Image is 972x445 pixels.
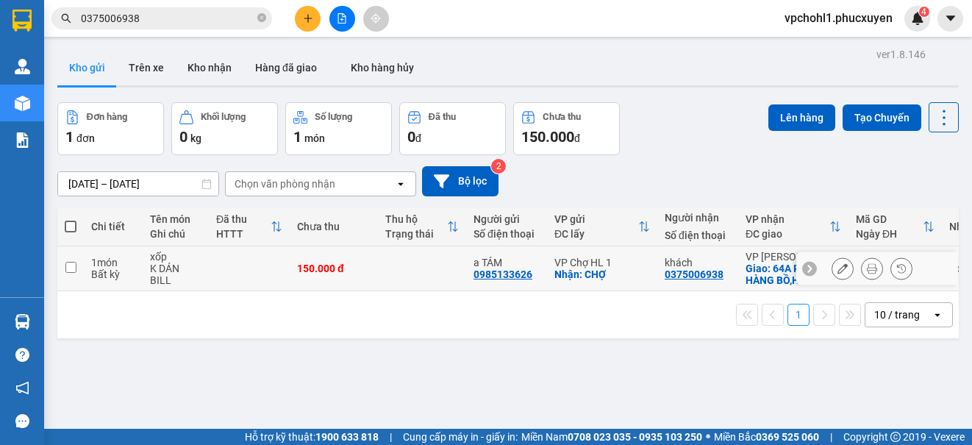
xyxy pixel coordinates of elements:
[521,429,702,445] span: Miền Nam
[554,257,650,268] div: VP Chợ HL 1
[293,128,301,146] span: 1
[773,9,904,27] span: vpchohl1.phucxuyen
[57,50,117,85] button: Kho gửi
[385,213,447,225] div: Thu hộ
[150,263,201,286] div: K DÁN BILL
[876,46,926,63] div: ver 1.8.146
[15,414,29,428] span: message
[830,429,832,445] span: |
[285,102,392,155] button: Số lượng1món
[295,6,321,32] button: plus
[297,263,371,274] div: 150.000 đ
[150,251,201,263] div: xốp
[890,432,901,442] span: copyright
[944,12,957,25] span: caret-down
[117,50,176,85] button: Trên xe
[932,309,943,321] svg: open
[15,96,30,111] img: warehouse-icon
[937,6,963,32] button: caret-down
[574,132,580,144] span: đ
[351,62,414,74] span: Kho hàng hủy
[201,112,246,122] div: Khối lượng
[919,7,929,17] sup: 4
[12,10,32,32] img: logo-vxr
[665,229,731,241] div: Số điện thoại
[190,132,201,144] span: kg
[315,431,379,443] strong: 1900 633 818
[257,13,266,22] span: close-circle
[61,13,71,24] span: search
[91,257,135,268] div: 1 món
[738,207,848,246] th: Toggle SortBy
[706,434,710,440] span: ⚪️
[521,128,574,146] span: 150.000
[474,257,540,268] div: a TÁM
[176,50,243,85] button: Kho nhận
[337,13,347,24] span: file-add
[429,112,456,122] div: Đã thu
[746,251,841,263] div: VP [PERSON_NAME]
[848,207,942,246] th: Toggle SortBy
[245,429,379,445] span: Hỗ trợ kỹ thuật:
[856,228,923,240] div: Ngày ĐH
[171,102,278,155] button: Khối lượng0kg
[81,10,254,26] input: Tìm tên, số ĐT hoặc mã đơn
[554,268,650,280] div: Nhận: CHỢ
[87,112,127,122] div: Đơn hàng
[303,13,313,24] span: plus
[843,104,921,131] button: Tạo Chuyến
[399,102,506,155] button: Đã thu0đ
[150,213,201,225] div: Tên món
[15,381,29,395] span: notification
[856,213,923,225] div: Mã GD
[65,128,74,146] span: 1
[422,166,498,196] button: Bộ lọc
[257,12,266,26] span: close-circle
[76,132,95,144] span: đơn
[150,228,201,240] div: Ghi chú
[243,50,329,85] button: Hàng đã giao
[91,221,135,232] div: Chi tiết
[665,268,723,280] div: 0375006938
[874,307,920,322] div: 10 / trang
[554,228,638,240] div: ĐC lấy
[363,6,389,32] button: aim
[395,178,407,190] svg: open
[474,213,540,225] div: Người gửi
[297,221,371,232] div: Chưa thu
[403,429,518,445] span: Cung cấp máy in - giấy in:
[315,112,352,122] div: Số lượng
[921,7,926,17] span: 4
[57,102,164,155] button: Đơn hàng1đơn
[15,132,30,148] img: solution-icon
[665,257,731,268] div: khách
[385,228,447,240] div: Trạng thái
[415,132,421,144] span: đ
[665,212,731,224] div: Người nhận
[513,102,620,155] button: Chưa thu150.000đ
[756,431,819,443] strong: 0369 525 060
[407,128,415,146] span: 0
[216,228,271,240] div: HTTT
[329,6,355,32] button: file-add
[235,177,335,191] div: Chọn văn phòng nhận
[491,159,506,174] sup: 2
[474,268,532,280] div: 0985133626
[746,213,829,225] div: VP nhận
[15,314,30,330] img: warehouse-icon
[547,207,657,246] th: Toggle SortBy
[714,429,819,445] span: Miền Bắc
[58,172,218,196] input: Select a date range.
[474,228,540,240] div: Số điện thoại
[911,12,924,25] img: icon-new-feature
[371,13,381,24] span: aim
[543,112,581,122] div: Chưa thu
[746,228,829,240] div: ĐC giao
[209,207,290,246] th: Toggle SortBy
[746,263,841,286] div: Giao: 64A PHỐ HÀNG BỒ,HOÀN KIẾM,HÀ NỘI
[179,128,187,146] span: 0
[554,213,638,225] div: VP gửi
[768,104,835,131] button: Lên hàng
[304,132,325,144] span: món
[832,257,854,280] div: Sửa đơn hàng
